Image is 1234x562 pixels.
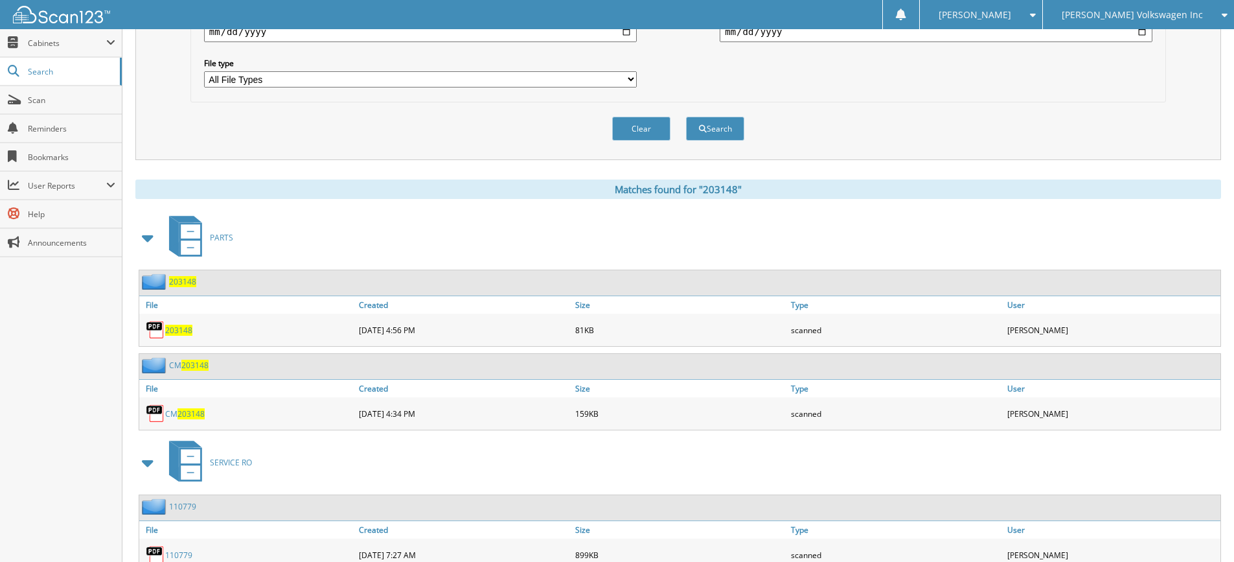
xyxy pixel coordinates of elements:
span: Scan [28,95,115,106]
a: PARTS [161,212,233,263]
img: folder2.png [142,498,169,515]
div: scanned [788,401,1004,427]
a: SERVICE RO [161,437,252,488]
span: Announcements [28,237,115,248]
a: User [1004,296,1220,314]
div: [PERSON_NAME] [1004,317,1220,343]
div: 81KB [572,317,788,343]
a: 203148 [169,276,196,287]
img: PDF.png [146,320,165,340]
div: [PERSON_NAME] [1004,401,1220,427]
div: scanned [788,317,1004,343]
span: User Reports [28,180,106,191]
span: Help [28,209,115,220]
span: [PERSON_NAME] Volkswagen Inc [1062,11,1203,19]
a: 110779 [169,501,196,512]
a: File [139,521,356,539]
a: Size [572,380,788,397]
a: Size [572,521,788,539]
input: start [204,21,637,42]
input: end [720,21,1152,42]
a: Size [572,296,788,314]
a: Created [356,296,572,314]
img: folder2.png [142,274,169,290]
span: 203148 [177,408,205,419]
a: CM203148 [165,408,205,419]
iframe: Chat Widget [1169,500,1234,562]
div: Matches found for "203148" [135,180,1221,199]
span: Bookmarks [28,152,115,163]
img: folder2.png [142,357,169,373]
a: User [1004,521,1220,539]
span: 203148 [181,360,209,371]
span: PARTS [210,232,233,243]
span: Reminders [28,123,115,134]
img: scan123-logo-white.svg [13,6,110,23]
span: Search [28,66,113,77]
a: File [139,296,356,314]
label: File type [204,58,637,69]
a: Created [356,380,572,397]
span: Cabinets [28,38,106,49]
a: Type [788,521,1004,539]
span: [PERSON_NAME] [939,11,1011,19]
a: File [139,380,356,397]
div: [DATE] 4:34 PM [356,401,572,427]
button: Search [686,117,744,141]
img: PDF.png [146,404,165,423]
a: CM203148 [169,360,209,371]
div: 159KB [572,401,788,427]
a: User [1004,380,1220,397]
a: 203148 [165,325,192,336]
div: [DATE] 4:56 PM [356,317,572,343]
a: Type [788,296,1004,314]
a: Type [788,380,1004,397]
span: SERVICE RO [210,457,252,468]
button: Clear [612,117,670,141]
a: 110779 [165,550,192,561]
a: Created [356,521,572,539]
